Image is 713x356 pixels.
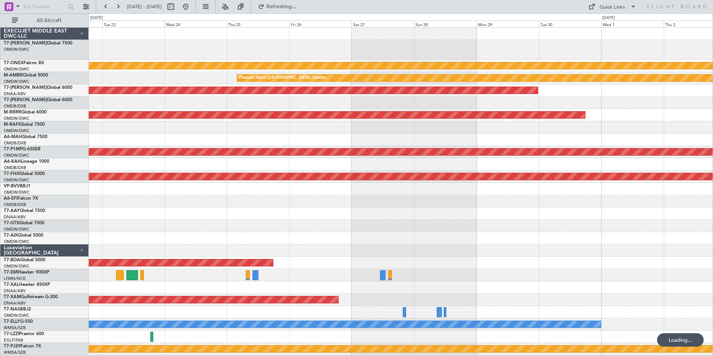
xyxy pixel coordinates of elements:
[4,270,18,275] span: T7-EMI
[4,307,31,312] a: T7-NASBBJ2
[23,1,66,12] input: Trip Number
[4,128,29,134] a: OMDW/DWC
[4,196,38,201] a: A6-EFIFalcon 7X
[164,21,227,27] div: Wed 24
[102,21,164,27] div: Tue 23
[4,325,26,331] a: WMSA/SZB
[4,300,26,306] a: DNAA/ABV
[4,282,50,287] a: T7-XALHawker 850XP
[4,332,44,336] a: T7-LZZIPraetor 600
[4,140,26,146] a: OMDB/DXB
[4,258,20,262] span: T7-BDA
[4,221,19,225] span: T7-GTS
[4,147,22,152] span: T7-P1MP
[8,15,81,26] button: All Aircraft
[4,122,19,127] span: M-RAFI
[4,221,44,225] a: T7-GTSGlobal 7500
[4,295,21,299] span: T7-XAM
[4,319,20,324] span: T7-ELLY
[4,98,72,102] a: T7-[PERSON_NAME]Global 6000
[4,41,47,46] span: T7-[PERSON_NAME]
[4,159,21,164] span: A6-KAH
[602,15,615,21] div: [DATE]
[414,21,476,27] div: Sun 28
[255,1,299,13] button: Refreshing...
[4,103,26,109] a: OMDB/DXB
[4,184,31,188] a: VP-BVVBBJ1
[4,61,44,65] a: T7-ONEXFalcon 8X
[477,21,539,27] div: Mon 29
[4,270,49,275] a: T7-EMIHawker 900XP
[4,110,47,115] a: M-RRRRGlobal 6000
[4,172,19,176] span: T7-FHX
[4,209,45,213] a: T7-AAYGlobal 7500
[4,122,45,127] a: M-RAFIGlobal 7500
[4,73,48,78] a: M-AMBRGlobal 5000
[4,337,23,343] a: EGLF/FAB
[4,319,33,324] a: T7-ELLYG-550
[4,177,29,183] a: OMDW/DWC
[90,15,103,21] div: [DATE]
[4,184,20,188] span: VP-BVV
[4,307,20,312] span: T7-NAS
[539,21,601,27] div: Tue 30
[4,227,29,232] a: OMDW/DWC
[4,79,29,84] a: OMDW/DWC
[352,21,414,27] div: Sat 27
[4,288,26,294] a: DNAA/ABV
[4,66,29,72] a: OMDW/DWC
[289,21,352,27] div: Fri 26
[4,214,26,220] a: DNAA/ABV
[4,135,47,139] a: A6-MAHGlobal 7500
[4,85,72,90] a: T7-[PERSON_NAME]Global 6000
[227,21,289,27] div: Thu 25
[585,1,640,13] button: Quick Links
[4,263,29,269] a: OMDW/DWC
[4,98,47,102] span: T7-[PERSON_NAME]
[127,3,162,10] span: [DATE] - [DATE]
[266,4,297,9] span: Refreshing...
[4,239,29,244] a: OMDW/DWC
[4,282,19,287] span: T7-XAL
[4,344,41,349] a: T7-PJ29Falcon 7X
[4,153,29,158] a: OMDW/DWC
[4,350,26,355] a: WMSA/SZB
[4,196,18,201] span: A6-EFI
[4,110,21,115] span: M-RRRR
[4,313,29,318] a: OMDW/DWC
[4,73,23,78] span: M-AMBR
[4,276,26,281] a: LFMN/NCE
[4,85,47,90] span: T7-[PERSON_NAME]
[4,233,18,238] span: T7-AIX
[4,116,29,121] a: OMDW/DWC
[4,47,29,52] a: OMDW/DWC
[600,4,625,11] div: Quick Links
[4,233,43,238] a: T7-AIXGlobal 5000
[4,147,41,152] a: T7-P1MPG-650ER
[657,333,704,347] div: Loading...
[4,295,58,299] a: T7-XAMGulfstream G-200
[4,61,23,65] span: T7-ONEX
[4,41,72,46] a: T7-[PERSON_NAME]Global 7500
[4,258,45,262] a: T7-BDAGlobal 5000
[4,332,19,336] span: T7-LZZI
[4,172,45,176] a: T7-FHXGlobal 5000
[4,165,26,171] a: OMDB/DXB
[601,21,663,27] div: Wed 1
[4,209,20,213] span: T7-AAY
[19,18,79,23] span: All Aircraft
[4,190,29,195] a: OMDW/DWC
[4,344,21,349] span: T7-PJ29
[239,72,327,84] div: Planned Maint [GEOGRAPHIC_DATA] (Seletar)
[4,135,22,139] span: A6-MAH
[4,159,49,164] a: A6-KAHLineage 1000
[4,202,26,207] a: OMDB/DXB
[4,91,26,97] a: DNAA/ABV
